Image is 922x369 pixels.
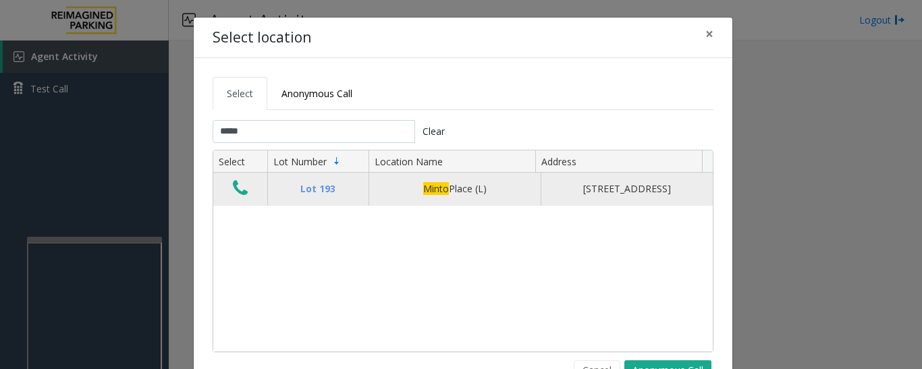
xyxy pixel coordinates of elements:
span: Lot Number [273,155,327,168]
span: Location Name [375,155,443,168]
span: Minto [423,182,449,195]
div: [STREET_ADDRESS] [549,181,705,196]
button: Close [696,18,723,51]
ul: Tabs [213,77,713,110]
span: Sortable [331,156,342,167]
span: Anonymous Call [281,87,352,100]
span: Select [227,87,253,100]
div: Place (L) [377,181,533,196]
span: Address [541,155,576,168]
div: Lot 193 [276,181,360,196]
button: Clear [415,120,453,143]
h4: Select location [213,27,311,49]
span: × [705,24,713,43]
div: Data table [213,150,713,351]
th: Select [213,150,267,173]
